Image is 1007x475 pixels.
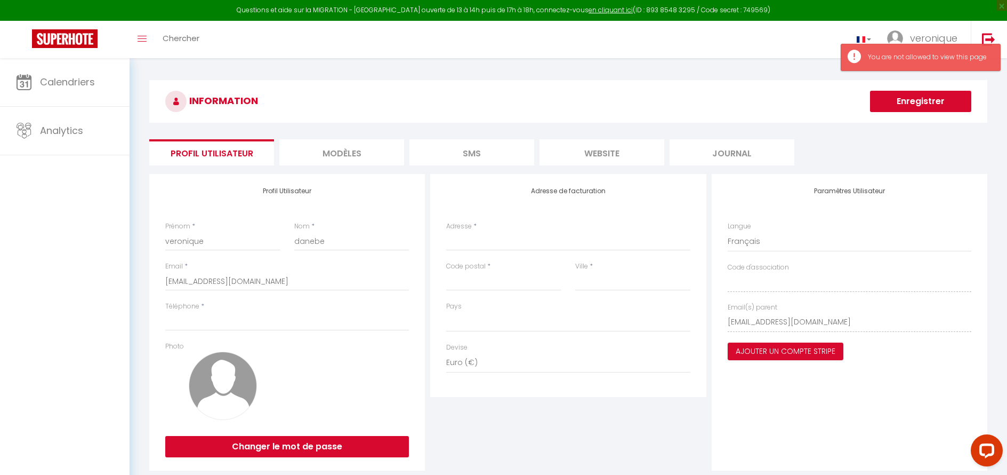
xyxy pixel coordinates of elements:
a: ... veronique [879,21,971,58]
h3: INFORMATION [149,80,987,123]
label: Adresse [446,221,472,232]
li: Journal [670,139,794,165]
span: Calendriers [40,75,95,89]
a: en cliquant ici [589,5,633,14]
button: Changer le mot de passe [165,436,409,457]
div: You are not allowed to view this page [868,52,989,62]
label: Devise [446,343,468,353]
img: Super Booking [32,29,98,48]
li: Profil Utilisateur [149,139,274,165]
li: MODÈLES [279,139,404,165]
button: Ajouter un compte Stripe [728,343,843,361]
label: Ville [575,262,588,272]
span: Analytics [40,124,83,137]
h4: Paramètres Utilisateur [728,187,971,195]
h4: Adresse de facturation [446,187,690,195]
li: SMS [409,139,534,165]
label: Nom [294,221,310,232]
label: Email [165,262,183,272]
span: Chercher [163,33,199,44]
label: Email(s) parent [728,303,777,313]
h4: Profil Utilisateur [165,187,409,195]
img: avatar.png [189,352,257,420]
label: Langue [728,221,751,232]
label: Pays [446,302,462,312]
li: website [539,139,664,165]
label: Prénom [165,221,190,232]
iframe: LiveChat chat widget [962,430,1007,475]
button: Enregistrer [870,91,971,112]
label: Code d'association [728,263,789,273]
img: ... [887,30,903,46]
label: Téléphone [165,302,199,312]
label: Code postal [446,262,486,272]
a: Chercher [155,21,207,58]
label: Photo [165,342,184,352]
img: logout [982,33,995,46]
span: veronique [910,31,957,45]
